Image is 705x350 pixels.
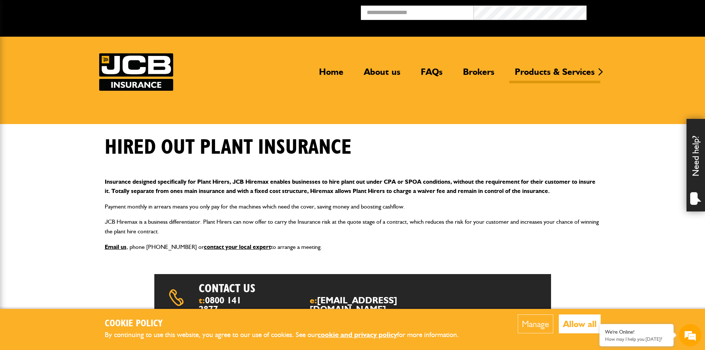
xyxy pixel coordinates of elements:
h2: Cookie Policy [105,318,471,330]
a: FAQs [415,66,448,83]
a: Brokers [457,66,500,83]
div: We're Online! [605,329,668,335]
a: Home [313,66,349,83]
p: , phone [PHONE_NUMBER] or to arrange a meeting. [105,242,601,252]
p: By continuing to use this website, you agree to our use of cookies. See our for more information. [105,329,471,341]
a: Products & Services [509,66,600,83]
button: Broker Login [587,6,699,17]
span: t: [199,296,248,314]
span: e: [310,296,434,314]
p: Insurance designed specifically for Plant Hirers, JCB Hiremax enables businesses to hire plant ou... [105,177,601,196]
div: Need help? [686,119,705,211]
a: cookie and privacy policy [318,330,397,339]
p: How may I help you today? [605,336,668,342]
button: Allow all [559,314,601,333]
a: Email us [105,243,127,250]
a: contact your local expert [204,243,271,250]
a: JCB Insurance Services [99,53,173,91]
img: JCB Insurance Services logo [99,53,173,91]
a: 0800 141 2877 [199,295,241,314]
h1: Hired out plant insurance [105,135,352,160]
p: Payment monthly in arrears means you only pay for the machines which need the cover, saving money... [105,202,601,211]
p: JCB Hiremax is a business differentiator. Plant Hirers can now offer to carry the Insurance risk ... [105,217,601,236]
a: About us [358,66,406,83]
h2: Contact us [199,281,372,296]
a: [EMAIL_ADDRESS][DOMAIN_NAME] [310,295,397,314]
button: Manage [518,314,553,333]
